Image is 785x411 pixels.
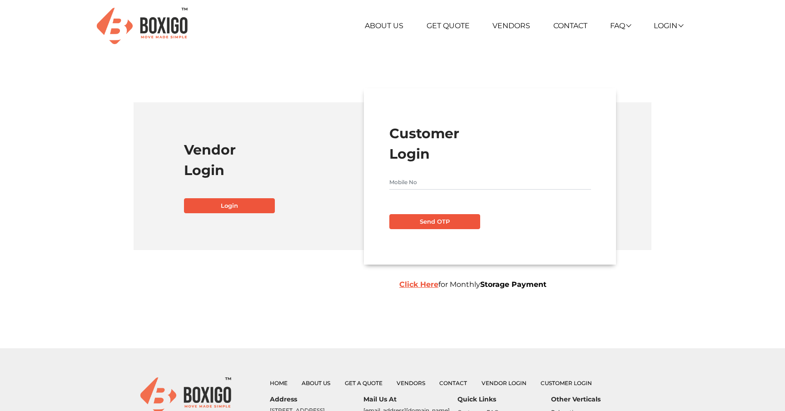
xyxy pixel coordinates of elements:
a: Click Here [399,280,438,289]
a: Contact [439,380,467,386]
a: Vendors [397,380,425,386]
img: Boxigo [97,8,188,44]
h6: Mail Us At [363,396,457,403]
a: Customer Login [541,380,592,386]
div: for Monthly [392,279,651,290]
a: About Us [302,380,330,386]
a: Get a Quote [345,380,383,386]
h1: Vendor Login [184,140,386,180]
a: FAQ [610,21,631,30]
b: Storage Payment [480,280,547,289]
a: About Us [365,21,403,30]
button: Send OTP [389,214,480,230]
a: Contact [553,21,587,30]
h6: Address [270,396,363,403]
h6: Quick Links [457,396,551,403]
a: Get Quote [427,21,470,30]
a: Vendors [492,21,530,30]
a: Login [184,198,275,214]
input: Mobile No [389,175,591,190]
h1: Customer Login [389,123,591,164]
a: Login [654,21,683,30]
h6: Other Verticals [551,396,645,403]
a: Home [270,380,288,386]
a: Vendor Login [482,380,527,386]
